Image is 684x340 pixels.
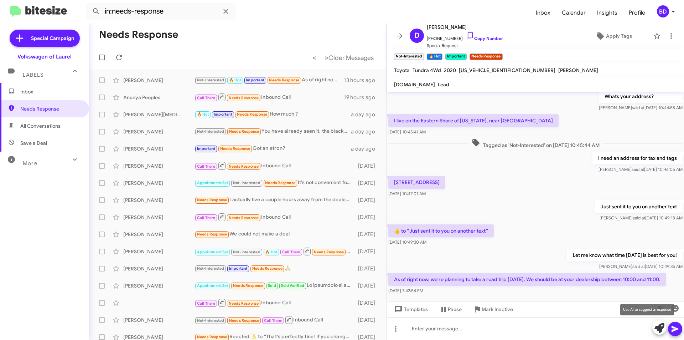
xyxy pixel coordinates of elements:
[197,146,216,151] span: Important
[427,42,503,49] span: Special Request
[599,105,683,110] span: [PERSON_NAME] [DATE] 10:44:58 AM
[320,50,378,65] button: Next
[427,23,503,31] span: [PERSON_NAME]
[123,197,195,204] div: [PERSON_NAME]
[123,265,195,272] div: [PERSON_NAME]
[268,283,276,288] span: Sold
[229,215,259,220] span: Needs Response
[123,162,195,169] div: [PERSON_NAME]
[229,129,259,134] span: Needs Response
[197,112,209,117] span: 🔥 Hot
[438,81,449,88] span: Lead
[123,282,195,289] div: [PERSON_NAME]
[233,250,260,254] span: Not-Interested
[394,54,424,60] small: Not-Interested
[229,318,259,323] span: Needs Response
[312,53,316,62] span: «
[233,181,260,185] span: Not-Interested
[599,90,683,103] p: Whats your address?
[197,301,216,306] span: Call Them
[388,114,559,127] p: I live on the Eastern Shore of [US_STATE], near [GEOGRAPHIC_DATA]
[530,2,556,23] a: Inbox
[591,2,623,23] a: Insights
[394,67,410,73] span: Toyota
[657,5,669,17] div: BD
[577,30,650,42] button: Apply Tags
[567,249,683,262] p: Let me know what time [DATE] is best for you!
[469,138,602,149] span: Tagged as 'Not-Interested' on [DATE] 10:45:44 AM
[229,78,241,82] span: 🔥 Hot
[388,273,666,286] p: As of right now, we're planning to take a road trip [DATE]. We should be at your dealership betwe...
[214,112,232,117] span: Important
[237,112,267,117] span: Needs Response
[623,2,651,23] a: Profile
[123,231,195,238] div: [PERSON_NAME]
[467,303,519,316] button: Mark Inactive
[31,35,74,42] span: Special Campaign
[123,94,195,101] div: Anunya Peoples
[197,164,216,169] span: Call Them
[598,167,683,172] span: [PERSON_NAME] [DATE] 10:46:05 AM
[470,54,502,60] small: Needs Response
[459,67,555,73] span: [US_VEHICLE_IDENTIFICATION_NUMBER]
[354,299,381,306] div: [DATE]
[20,122,61,130] span: All Conversations
[354,162,381,169] div: [DATE]
[195,76,344,84] div: As of right now, we're planning to take a road trip [DATE]. We should be at your dealership betwe...
[354,197,381,204] div: [DATE]
[195,93,344,102] div: Inbound Call
[20,105,81,112] span: Needs Response
[197,78,224,82] span: Not-Interested
[99,29,178,40] h1: Needs Response
[388,191,426,196] span: [DATE] 10:47:01 AM
[388,176,445,189] p: [STREET_ADDRESS]
[351,128,381,135] div: a day ago
[229,96,259,100] span: Needs Response
[445,54,467,60] small: Important
[482,303,513,316] span: Mark Inactive
[229,164,259,169] span: Needs Response
[600,215,683,220] span: [PERSON_NAME] [DATE] 10:49:18 AM
[558,67,598,73] span: [PERSON_NAME]
[466,36,503,41] a: Copy Number
[632,264,645,269] span: said at
[354,248,381,255] div: [DATE]
[351,111,381,118] div: a day ago
[264,318,283,323] span: Call Them
[351,145,381,152] div: a day ago
[123,77,195,84] div: [PERSON_NAME]
[633,215,645,220] span: said at
[269,78,299,82] span: Needs Response
[195,213,354,222] div: Inbound Call
[427,54,442,60] small: 🔥 Hot
[123,145,195,152] div: [PERSON_NAME]
[20,139,47,147] span: Save a Deal
[220,146,250,151] span: Needs Response
[328,54,374,62] span: Older Messages
[195,230,354,238] div: We could not make a deal
[556,2,591,23] span: Calendar
[233,283,263,288] span: Needs Response
[325,53,328,62] span: »
[195,264,354,273] div: 🙏
[23,160,37,167] span: More
[308,50,321,65] button: Previous
[86,3,236,20] input: Search
[388,288,423,293] span: [DATE] 7:42:54 PM
[195,315,354,324] div: Inbound Call
[123,111,195,118] div: [PERSON_NAME][MEDICAL_DATA]
[387,303,434,316] button: Templates
[394,81,435,88] span: [DOMAIN_NAME]
[10,30,80,47] a: Special Campaign
[195,161,354,170] div: Inbound Call
[427,31,503,42] span: [PHONE_NUMBER]
[620,304,674,315] div: Use AI to suggest a response
[309,50,378,65] nav: Page navigation example
[282,250,301,254] span: Call Them
[197,215,216,220] span: Call Them
[195,247,354,256] div: Inbound Call
[17,53,72,60] div: Volkswagen of Laurel
[195,127,351,136] div: You have already seen it, the black one where the guy got screwed over from the previous dealership.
